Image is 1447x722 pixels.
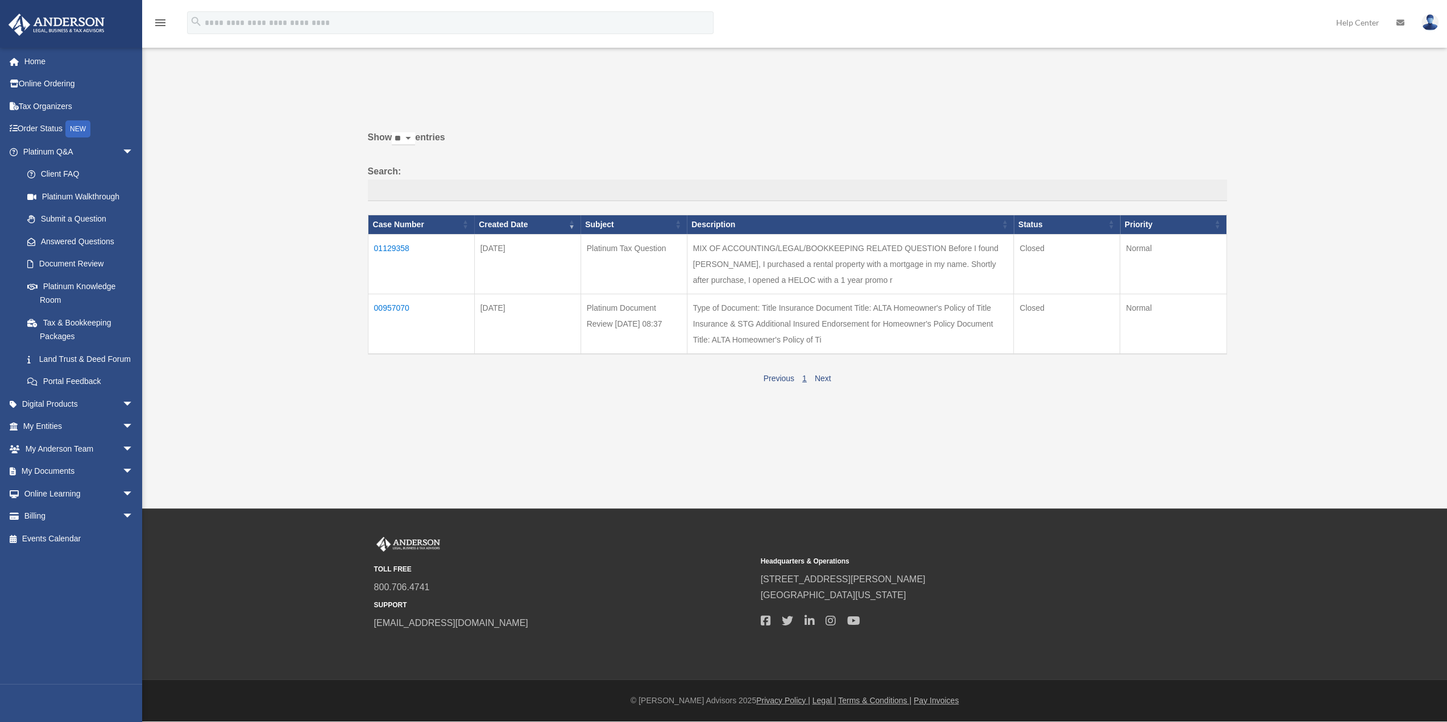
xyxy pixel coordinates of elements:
[581,294,687,354] td: Platinum Document Review [DATE] 08:37
[815,374,831,383] a: Next
[687,294,1014,354] td: Type of Document: Title Insurance Document Title: ALTA Homeowner's Policy of Title Insurance & ST...
[8,140,145,163] a: Platinum Q&Aarrow_drop_down
[374,599,753,611] small: SUPPORT
[16,253,145,276] a: Document Review
[8,527,151,550] a: Events Calendar
[1120,294,1226,354] td: Normal
[756,696,810,705] a: Privacy Policy |
[16,348,145,370] a: Land Trust & Deed Forum
[16,275,145,311] a: Platinum Knowledge Room
[142,694,1447,708] div: © [PERSON_NAME] Advisors 2025
[368,130,1227,157] label: Show entries
[8,393,151,415] a: Digital Productsarrow_drop_down
[374,618,528,628] a: [EMAIL_ADDRESS][DOMAIN_NAME]
[1120,215,1226,234] th: Priority: activate to sort column ascending
[190,15,202,28] i: search
[374,564,753,575] small: TOLL FREE
[122,505,145,528] span: arrow_drop_down
[154,20,167,30] a: menu
[16,311,145,348] a: Tax & Bookkeeping Packages
[16,163,145,186] a: Client FAQ
[8,73,151,95] a: Online Ordering
[8,482,151,505] a: Online Learningarrow_drop_down
[8,95,151,118] a: Tax Organizers
[122,460,145,483] span: arrow_drop_down
[581,215,687,234] th: Subject: activate to sort column ascending
[761,556,1139,567] small: Headquarters & Operations
[154,16,167,30] i: menu
[761,590,906,600] a: [GEOGRAPHIC_DATA][US_STATE]
[16,370,145,393] a: Portal Feedback
[5,14,108,36] img: Anderson Advisors Platinum Portal
[374,537,442,552] img: Anderson Advisors Platinum Portal
[1120,234,1226,294] td: Normal
[687,215,1014,234] th: Description: activate to sort column ascending
[8,118,151,141] a: Order StatusNEW
[1014,215,1120,234] th: Status: activate to sort column ascending
[16,208,145,231] a: Submit a Question
[474,234,581,294] td: [DATE]
[8,460,151,483] a: My Documentsarrow_drop_down
[368,164,1227,201] label: Search:
[392,132,415,145] select: Showentries
[838,696,911,705] a: Terms & Conditions |
[368,294,474,354] td: 00957070
[812,696,836,705] a: Legal |
[802,374,807,383] a: 1
[761,574,926,584] a: [STREET_ADDRESS][PERSON_NAME]
[122,482,145,506] span: arrow_drop_down
[122,437,145,461] span: arrow_drop_down
[368,234,474,294] td: 01129358
[687,234,1014,294] td: MIX OF ACCOUNTING/LEGAL/BOOKKEEPING RELATED QUESTION Before I found [PERSON_NAME], I purchased a ...
[1014,294,1120,354] td: Closed
[1014,234,1120,294] td: Closed
[122,393,145,416] span: arrow_drop_down
[581,234,687,294] td: Platinum Tax Question
[8,50,151,73] a: Home
[368,215,474,234] th: Case Number: activate to sort column ascending
[8,505,151,528] a: Billingarrow_drop_down
[122,415,145,439] span: arrow_drop_down
[763,374,794,383] a: Previous
[374,582,430,592] a: 800.706.4741
[368,180,1227,201] input: Search:
[1421,14,1438,31] img: User Pic
[16,230,139,253] a: Answered Questions
[8,437,151,460] a: My Anderson Teamarrow_drop_down
[122,140,145,164] span: arrow_drop_down
[474,294,581,354] td: [DATE]
[914,696,959,705] a: Pay Invoices
[65,120,90,137] div: NEW
[16,185,145,208] a: Platinum Walkthrough
[474,215,581,234] th: Created Date: activate to sort column ascending
[8,415,151,438] a: My Entitiesarrow_drop_down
